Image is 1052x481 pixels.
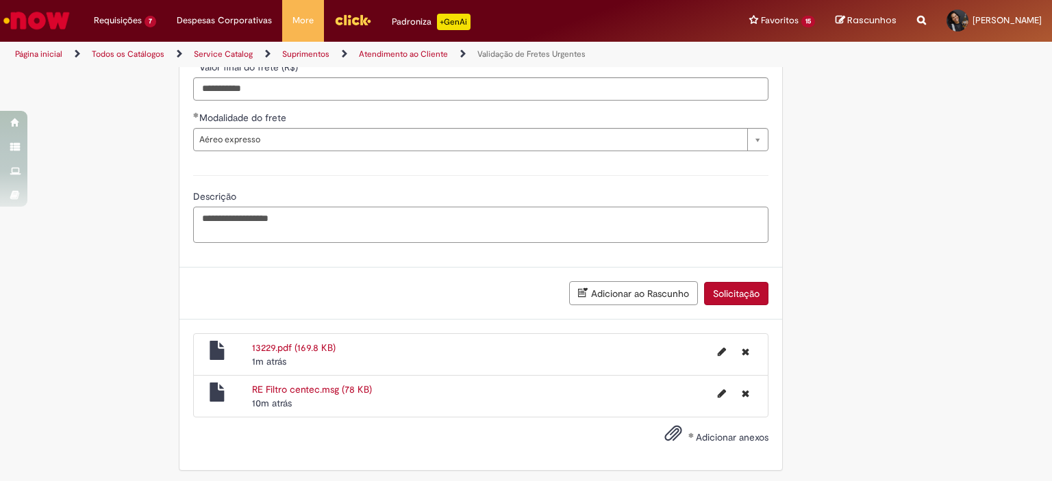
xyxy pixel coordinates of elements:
[847,14,897,27] span: Rascunhos
[359,49,448,60] a: Atendimento ao Cliente
[477,49,586,60] a: Validação de Fretes Urgentes
[661,421,686,452] button: Adicionar anexos
[252,355,286,367] time: 30/08/2025 13:28:36
[194,49,253,60] a: Service Catalog
[177,14,272,27] span: Despesas Corporativas
[973,14,1042,26] span: [PERSON_NAME]
[704,282,768,305] button: Solicitação
[282,49,329,60] a: Suprimentos
[710,382,734,404] button: Editar nome de arquivo RE Filtro centec.msg
[193,207,768,244] textarea: Descrição
[836,14,897,27] a: Rascunhos
[193,190,239,203] span: Descrição
[569,281,698,305] button: Adicionar ao Rascunho
[92,49,164,60] a: Todos os Catálogos
[145,16,156,27] span: 7
[193,77,768,101] input: Valor final do frete (R$)
[334,10,371,30] img: click_logo_yellow_360x200.png
[392,14,471,30] div: Padroniza
[252,397,292,409] span: 10m atrás
[252,341,336,354] a: 13229.pdf (169.8 KB)
[696,431,768,443] span: Adicionar anexos
[252,383,372,395] a: RE Filtro centec.msg (78 KB)
[199,129,740,151] span: Aéreo expresso
[761,14,799,27] span: Favoritos
[437,14,471,30] p: +GenAi
[1,7,72,34] img: ServiceNow
[734,382,757,404] button: Excluir RE Filtro centec.msg
[199,112,289,124] span: Modalidade do frete
[94,14,142,27] span: Requisições
[193,112,199,118] span: Obrigatório Preenchido
[10,42,691,67] ul: Trilhas de página
[734,341,757,363] button: Excluir 13229.pdf
[199,61,301,73] span: Valor final do frete (R$)
[710,341,734,363] button: Editar nome de arquivo 13229.pdf
[292,14,314,27] span: More
[252,355,286,367] span: 1m atrás
[193,62,199,67] span: Obrigatório Preenchido
[15,49,62,60] a: Página inicial
[801,16,815,27] span: 15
